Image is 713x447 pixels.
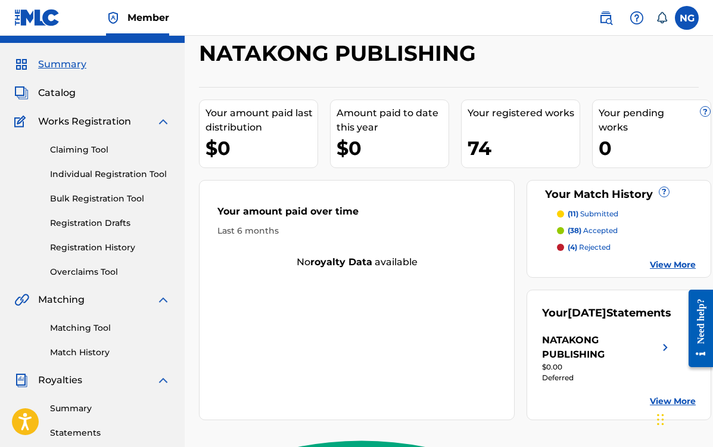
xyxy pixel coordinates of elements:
div: NATAKONG PUBLISHING [542,333,658,362]
a: Individual Registration Tool [50,168,170,181]
img: expand [156,373,170,387]
a: Matching Tool [50,322,170,334]
div: Amount paid to date this year [337,106,449,135]
div: Your amount paid last distribution [206,106,317,135]
img: right chevron icon [658,333,672,362]
span: Royalties [38,373,82,387]
div: Your registered works [468,106,580,120]
a: View More [650,259,696,271]
div: No available [200,255,514,269]
strong: royalty data [310,256,372,268]
span: (4) [568,243,577,252]
iframe: Chat Widget [653,390,713,447]
span: Matching [38,293,85,307]
div: $0.00 [542,362,672,372]
span: ? [700,107,710,116]
img: expand [156,114,170,129]
img: search [599,11,613,25]
img: Royalties [14,373,29,387]
a: View More [650,395,696,408]
span: Catalog [38,86,76,100]
div: Help [625,6,649,30]
a: SummarySummary [14,57,86,72]
span: (11) [568,209,578,218]
a: Overclaims Tool [50,266,170,278]
a: Summary [50,402,170,415]
div: Last 6 months [217,225,496,237]
img: Matching [14,293,29,307]
span: Member [127,11,169,24]
span: Summary [38,57,86,72]
div: $0 [337,135,449,162]
a: Bulk Registration Tool [50,193,170,205]
span: Works Registration [38,114,131,129]
div: Your Statements [542,305,671,321]
a: Claiming Tool [50,144,170,156]
a: Registration History [50,241,170,254]
a: Match History [50,346,170,359]
img: MLC Logo [14,9,60,26]
div: Your Match History [542,187,696,203]
iframe: Resource Center [680,281,713,377]
div: 0 [599,135,711,162]
span: [DATE] [568,306,606,319]
span: ? [659,187,669,197]
a: (11) submitted [557,209,696,219]
div: Your pending works [599,106,711,135]
img: Catalog [14,86,29,100]
img: help [630,11,644,25]
img: Summary [14,57,29,72]
div: User Menu [675,6,699,30]
h2: NATAKONG PUBLISHING [199,40,482,67]
p: submitted [568,209,618,219]
div: Arrastrar [657,402,664,437]
a: CatalogCatalog [14,86,76,100]
div: Your amount paid over time [217,204,496,225]
div: 74 [468,135,580,162]
div: Deferred [542,372,672,383]
p: accepted [568,225,618,236]
div: Widget de chat [653,390,713,447]
img: Works Registration [14,114,30,129]
p: rejected [568,242,611,253]
a: (38) accepted [557,225,696,236]
span: (38) [568,226,581,235]
a: Statements [50,427,170,439]
a: NATAKONG PUBLISHINGright chevron icon$0.00Deferred [542,333,672,383]
img: Top Rightsholder [106,11,120,25]
div: Notifications [656,12,668,24]
div: $0 [206,135,317,162]
a: Public Search [594,6,618,30]
a: Registration Drafts [50,217,170,229]
a: (4) rejected [557,242,696,253]
img: expand [156,293,170,307]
